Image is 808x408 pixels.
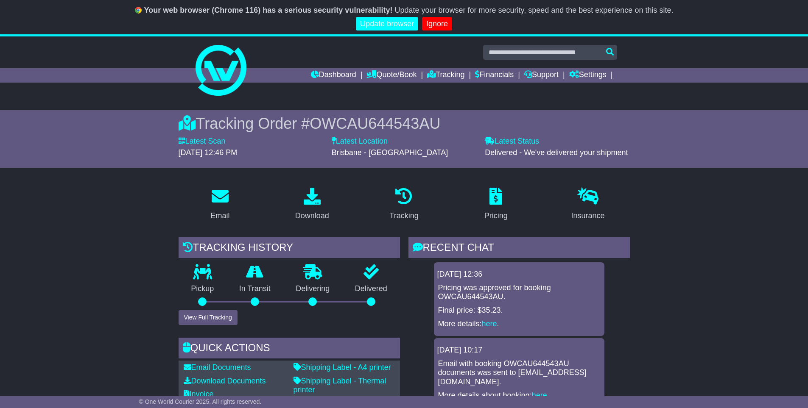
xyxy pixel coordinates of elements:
[438,283,600,302] p: Pricing was approved for booking OWCAU644543AU.
[179,338,400,361] div: Quick Actions
[139,398,262,405] span: © One World Courier 2025. All rights reserved.
[179,148,238,157] span: [DATE] 12:46 PM
[179,137,226,146] label: Latest Scan
[184,390,214,398] a: Invoice
[179,310,238,325] button: View Full Tracking
[179,114,630,133] div: Tracking Order #
[475,68,514,83] a: Financials
[384,185,424,225] a: Tracking
[283,284,343,294] p: Delivering
[437,346,601,355] div: [DATE] 10:17
[179,284,227,294] p: Pickup
[569,68,607,83] a: Settings
[332,137,388,146] label: Latest Location
[294,377,386,394] a: Shipping Label - Thermal printer
[290,185,335,225] a: Download
[422,17,452,31] a: Ignore
[484,210,508,222] div: Pricing
[532,391,547,400] a: here
[332,148,448,157] span: Brisbane - [GEOGRAPHIC_DATA]
[311,68,356,83] a: Dashboard
[184,363,251,372] a: Email Documents
[427,68,464,83] a: Tracking
[524,68,559,83] a: Support
[295,210,329,222] div: Download
[294,363,391,372] a: Shipping Label - A4 printer
[226,284,283,294] p: In Transit
[205,185,235,225] a: Email
[184,377,266,385] a: Download Documents
[482,319,497,328] a: here
[210,210,229,222] div: Email
[408,237,630,260] div: RECENT CHAT
[356,17,418,31] a: Update browser
[179,237,400,260] div: Tracking history
[394,6,673,14] span: Update your browser for more security, speed and the best experience on this site.
[366,68,417,83] a: Quote/Book
[438,391,600,400] p: More details about booking: .
[389,210,418,222] div: Tracking
[310,115,440,132] span: OWCAU644543AU
[485,148,628,157] span: Delivered - We've delivered your shipment
[438,359,600,387] p: Email with booking OWCAU644543AU documents was sent to [EMAIL_ADDRESS][DOMAIN_NAME].
[437,270,601,279] div: [DATE] 12:36
[485,137,539,146] label: Latest Status
[438,306,600,315] p: Final price: $35.23.
[566,185,610,225] a: Insurance
[571,210,605,222] div: Insurance
[479,185,513,225] a: Pricing
[342,284,400,294] p: Delivered
[144,6,393,14] b: Your web browser (Chrome 116) has a serious security vulnerability!
[438,319,600,329] p: More details: .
